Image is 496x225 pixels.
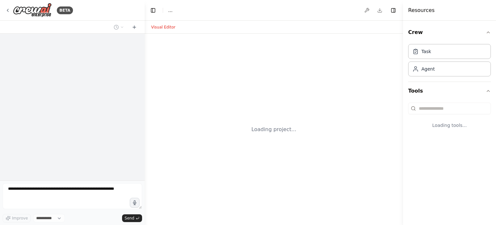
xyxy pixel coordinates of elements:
span: Improve [12,216,28,221]
nav: breadcrumb [168,7,172,14]
button: Start a new chat [129,23,139,31]
button: Hide left sidebar [149,6,158,15]
div: Loading tools... [408,117,491,134]
div: Agent [421,66,435,72]
span: Send [125,216,134,221]
button: Visual Editor [147,23,179,31]
button: Send [122,214,142,222]
h4: Resources [408,6,435,14]
div: Loading project... [252,126,296,133]
img: Logo [13,3,52,17]
div: BETA [57,6,73,14]
button: Tools [408,82,491,100]
div: Crew [408,41,491,82]
button: Hide right sidebar [389,6,398,15]
button: Switch to previous chat [111,23,127,31]
button: Improve [3,214,31,222]
div: Task [421,48,431,55]
button: Click to speak your automation idea [130,198,139,208]
span: ... [168,7,172,14]
button: Crew [408,23,491,41]
div: Tools [408,100,491,139]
